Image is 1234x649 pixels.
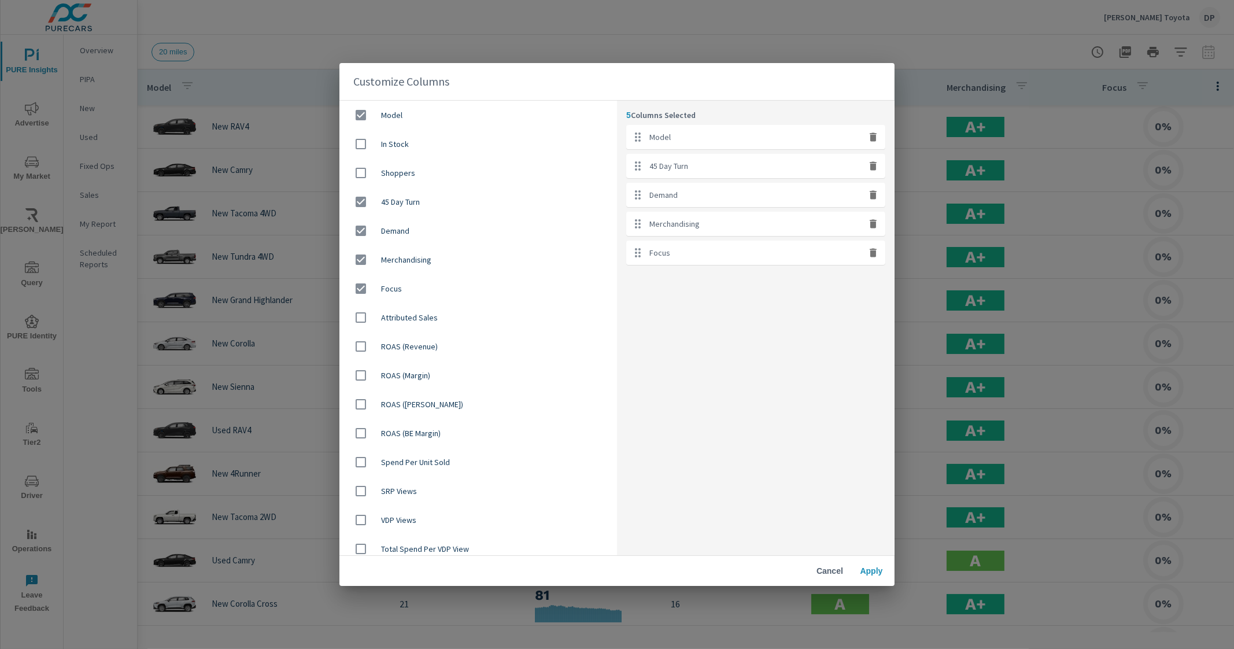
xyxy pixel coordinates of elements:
div: Shoppers [339,158,617,187]
div: Focus [339,274,617,303]
span: Spend Per Unit Sold [381,456,608,468]
span: Total Spend Per VDP View [381,543,608,555]
p: Focus [649,247,670,259]
span: VDP Views [381,514,608,526]
button: Cancel [811,560,848,581]
span: Demand [381,225,608,237]
span: ROAS ([PERSON_NAME]) [381,399,608,410]
span: Model [381,109,608,121]
div: Spend Per Unit Sold [339,448,617,477]
span: 5 [626,110,631,120]
p: 45 Day Turn [649,160,688,172]
div: Attributed Sales [339,303,617,332]
span: ROAS (BE Margin) [381,427,608,439]
span: Apply [858,566,885,576]
span: In Stock [381,138,608,150]
div: In Stock [339,130,617,158]
span: Shoppers [381,167,608,179]
span: Attributed Sales [381,312,608,323]
div: SRP Views [339,477,617,506]
p: Demand [649,189,678,201]
p: Columns Selected [626,110,885,120]
span: ROAS (Margin) [381,370,608,381]
span: SRP Views [381,485,608,497]
span: Focus [381,283,608,294]
div: Total Spend Per VDP View [339,534,617,563]
div: ROAS (Margin) [339,361,617,390]
p: Model [649,131,671,143]
div: VDP Views [339,506,617,534]
span: ROAS (Revenue) [381,341,608,352]
button: Apply [853,560,890,581]
div: ROAS (BE Margin) [339,419,617,448]
span: Merchandising [381,254,608,265]
div: ROAS ([PERSON_NAME]) [339,390,617,419]
div: Merchandising [339,245,617,274]
span: 45 Day Turn [381,196,608,208]
h2: Customize Columns [353,72,881,91]
div: Demand [339,216,617,245]
div: ROAS (Revenue) [339,332,617,361]
span: Cancel [816,566,844,576]
div: 45 Day Turn [339,187,617,216]
div: Model [339,101,617,130]
p: Merchandising [649,218,700,230]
